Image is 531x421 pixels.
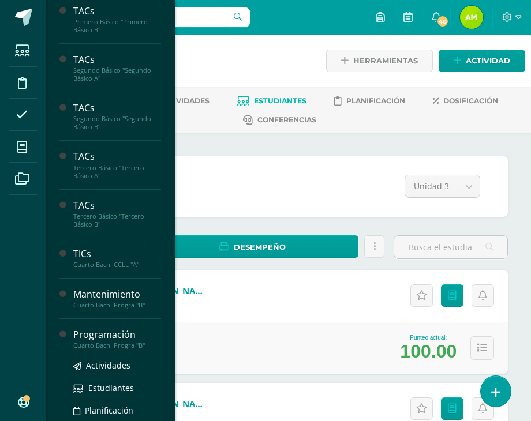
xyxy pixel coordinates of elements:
[88,382,134,393] span: Estudiantes
[73,341,161,349] div: Cuarto Bach. Progra "B"
[73,301,161,309] div: Cuarto Bach. Progra "B"
[73,247,161,261] div: TICs
[73,164,161,180] div: Tercero Básico "Tercero Básico A"
[73,328,161,341] div: Programación
[73,288,161,301] div: Mantenimiento
[73,212,161,228] div: Tercero Básico "Tercero Básico B"
[73,199,161,228] a: TACsTercero Básico "Tercero Básico B"
[73,381,161,394] a: Estudiantes
[73,53,161,82] a: TACsSegundo Básico "Segundo Básico A"
[73,150,161,163] div: TACs
[73,66,161,82] div: Segundo Básico "Segundo Básico A"
[73,53,161,66] div: TACs
[73,5,161,34] a: TACsPrimero Básico "Primero Básico B"
[85,405,133,416] span: Planificación
[73,102,161,131] a: TACsSegundo Básico "Segundo Básico B"
[73,261,161,269] div: Cuarto Bach. CCLL "A"
[73,359,161,372] a: Actividades
[73,102,161,115] div: TACs
[73,247,161,269] a: TICsCuarto Bach. CCLL "A"
[73,328,161,349] a: ProgramaciónCuarto Bach. Progra "B"
[73,404,161,417] a: Planificación
[73,288,161,309] a: MantenimientoCuarto Bach. Progra "B"
[73,115,161,131] div: Segundo Básico "Segundo Básico B"
[73,199,161,212] div: TACs
[73,5,161,18] div: TACs
[73,150,161,179] a: TACsTercero Básico "Tercero Básico A"
[86,360,130,371] span: Actividades
[73,18,161,34] div: Primero Básico "Primero Básico B"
